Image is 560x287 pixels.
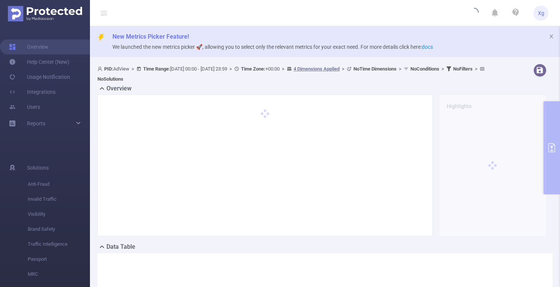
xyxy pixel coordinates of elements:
[28,252,90,267] span: Passport
[470,8,479,18] i: icon: loading
[9,39,48,54] a: Overview
[129,66,136,72] span: >
[453,66,473,72] b: No Filters
[97,34,105,41] i: icon: thunderbolt
[439,66,446,72] span: >
[422,44,433,50] a: docs
[106,242,135,251] h2: Data Table
[104,66,113,72] b: PID:
[28,207,90,222] span: Visibility
[106,84,132,93] h2: Overview
[8,6,82,21] img: Protected Media
[97,76,123,82] b: No Solutions
[397,66,404,72] span: >
[28,222,90,237] span: Brand Safety
[280,66,287,72] span: >
[28,267,90,282] span: MRC
[340,66,347,72] span: >
[9,54,69,69] a: Help Center (New)
[9,84,55,99] a: Integrations
[27,160,49,175] span: Solutions
[28,177,90,192] span: Anti-Fraud
[9,99,40,114] a: Users
[353,66,397,72] b: No Time Dimensions
[549,34,554,39] i: icon: close
[293,66,340,72] u: 4 Dimensions Applied
[28,237,90,252] span: Traffic Intelligence
[112,33,189,40] span: New Metrics Picker Feature!
[241,66,265,72] b: Time Zone:
[97,66,487,82] span: AdView [DATE] 00:00 - [DATE] 23:59 +00:00
[538,6,544,21] span: Xg
[27,116,45,131] a: Reports
[97,66,104,71] i: icon: user
[27,120,45,126] span: Reports
[112,44,433,50] span: We launched the new metrics picker 🚀, allowing you to select only the relevant metrics for your e...
[28,192,90,207] span: Invalid Traffic
[143,66,170,72] b: Time Range:
[410,66,439,72] b: No Conditions
[549,32,554,41] button: icon: close
[473,66,480,72] span: >
[227,66,234,72] span: >
[9,69,70,84] a: Usage Notification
